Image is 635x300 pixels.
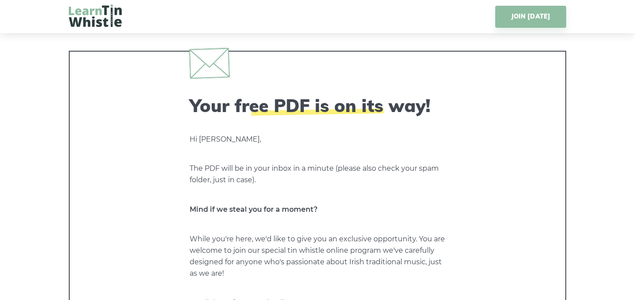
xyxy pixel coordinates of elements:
[190,95,445,116] h2: Your free PDF is on its way!
[189,48,230,79] img: envelope.svg
[190,163,445,186] p: The PDF will be in your inbox in a minute (please also check your spam folder, just in case).
[190,233,445,279] p: While you're here, we'd like to give you an exclusive opportunity. You are welcome to join our sp...
[190,205,317,214] strong: Mind if we steal you for a moment?
[69,4,122,27] img: LearnTinWhistle.com
[495,6,566,28] a: JOIN [DATE]
[190,134,445,145] p: Hi [PERSON_NAME],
